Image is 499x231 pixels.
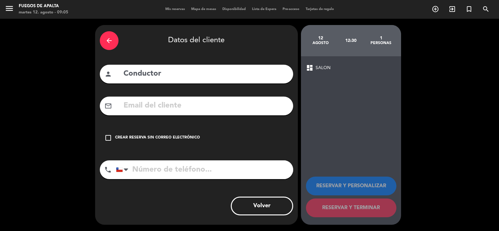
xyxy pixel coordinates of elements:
[306,198,396,217] button: RESERVAR Y TERMINAR
[306,36,336,41] div: 12
[316,64,331,72] span: SALON
[366,36,396,41] div: 1
[306,41,336,46] div: agosto
[104,134,112,142] i: check_box_outline_blank
[306,177,396,195] button: RESERVAR Y PERSONALIZAR
[306,64,313,72] span: dashboard
[303,8,337,11] span: Tarjetas de regalo
[19,3,68,9] div: Fuegos de Apalta
[116,161,131,179] div: Chile: +56
[465,5,473,13] i: turned_in_not
[115,135,200,141] div: Crear reserva sin correo electrónico
[5,4,14,15] button: menu
[19,9,68,16] div: martes 12. agosto - 09:05
[5,4,14,13] i: menu
[366,41,396,46] div: personas
[219,8,249,11] span: Disponibilidad
[432,5,439,13] i: add_circle_outline
[123,99,288,112] input: Email del cliente
[279,8,303,11] span: Pre-acceso
[104,70,112,78] i: person
[336,30,366,52] div: 12:30
[104,166,112,173] i: phone
[448,5,456,13] i: exit_to_app
[116,160,293,179] input: Número de teléfono...
[188,8,219,11] span: Mapa de mesas
[231,197,293,215] button: Volver
[100,30,293,52] div: Datos del cliente
[104,102,112,110] i: mail_outline
[249,8,279,11] span: Lista de Espera
[123,68,288,80] input: Nombre del cliente
[482,5,490,13] i: search
[162,8,188,11] span: Mis reservas
[105,37,113,44] i: arrow_back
